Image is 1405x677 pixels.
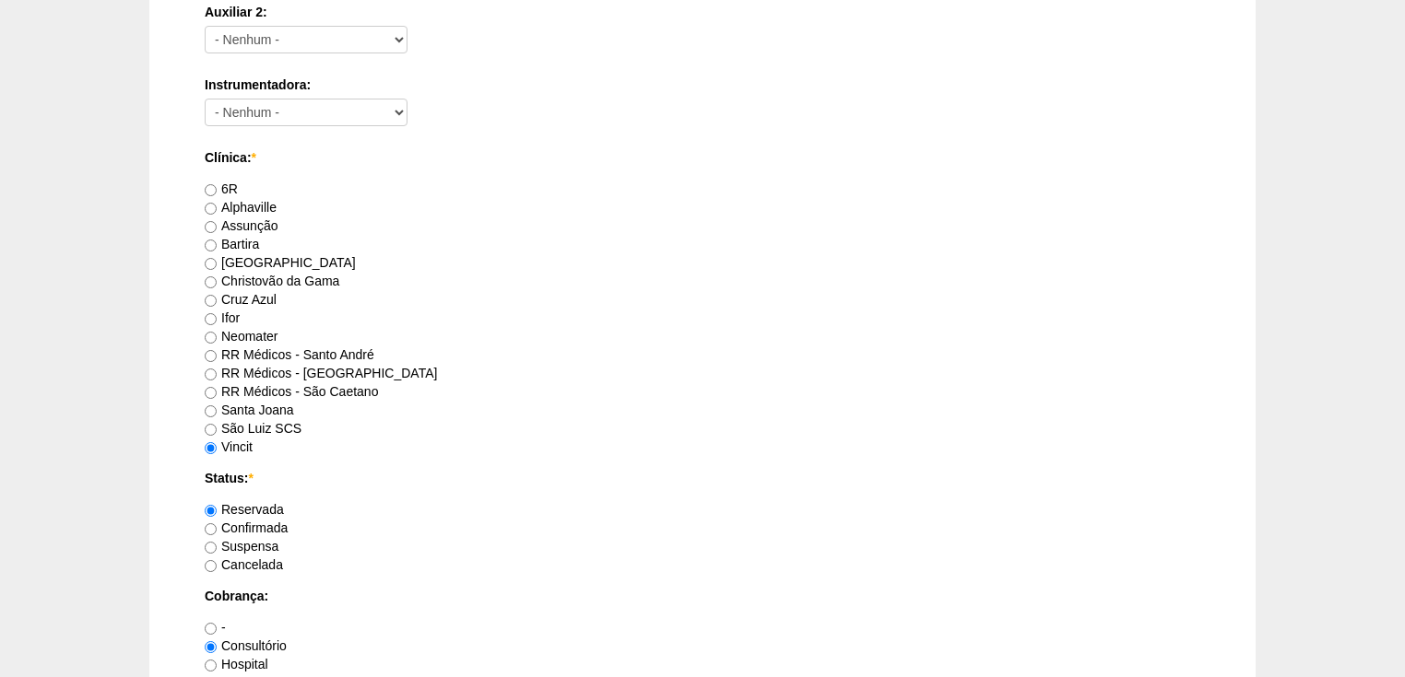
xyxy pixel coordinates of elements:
[205,442,217,454] input: Vincit
[248,471,253,485] span: Este campo é obrigatório.
[205,384,378,399] label: RR Médicos - São Caetano
[205,520,288,535] label: Confirmada
[205,258,217,270] input: [GEOGRAPHIC_DATA]
[205,237,259,251] label: Bartira
[205,587,1200,605] label: Cobrança:
[205,623,217,635] input: -
[252,150,256,165] span: Este campo é obrigatório.
[205,620,226,635] label: -
[205,638,287,653] label: Consultório
[205,295,217,307] input: Cruz Azul
[205,439,253,454] label: Vincit
[205,350,217,362] input: RR Médicos - Santo André
[205,557,283,572] label: Cancelada
[205,505,217,517] input: Reservada
[205,329,277,344] label: Neomater
[205,405,217,417] input: Santa Joana
[205,3,1200,21] label: Auxiliar 2:
[205,203,217,215] input: Alphaville
[205,276,217,288] input: Christovão da Gama
[205,403,294,417] label: Santa Joana
[205,292,277,307] label: Cruz Azul
[205,274,339,288] label: Christovão da Gama
[205,368,217,380] input: RR Médicos - [GEOGRAPHIC_DATA]
[205,659,217,671] input: Hospital
[205,366,437,380] label: RR Médicos - [GEOGRAPHIC_DATA]
[205,76,1200,94] label: Instrumentadora:
[205,181,238,196] label: 6R
[205,200,277,215] label: Alphaville
[205,221,217,233] input: Assunção
[205,218,277,233] label: Assunção
[205,239,217,251] input: Bartira
[205,560,217,572] input: Cancelada
[205,657,268,671] label: Hospital
[205,184,217,196] input: 6R
[205,469,1200,487] label: Status:
[205,424,217,436] input: São Luiz SCS
[205,542,217,554] input: Suspensa
[205,332,217,344] input: Neomater
[205,502,284,517] label: Reservada
[205,387,217,399] input: RR Médicos - São Caetano
[205,148,1200,167] label: Clínica:
[205,255,356,270] label: [GEOGRAPHIC_DATA]
[205,421,301,436] label: São Luiz SCS
[205,539,278,554] label: Suspensa
[205,347,374,362] label: RR Médicos - Santo André
[205,523,217,535] input: Confirmada
[205,641,217,653] input: Consultório
[205,310,240,325] label: Ifor
[205,313,217,325] input: Ifor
